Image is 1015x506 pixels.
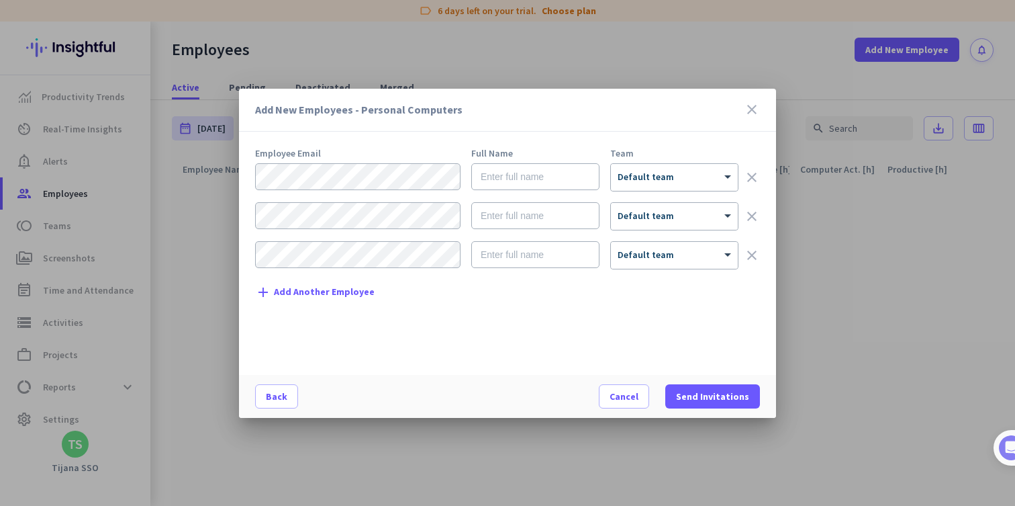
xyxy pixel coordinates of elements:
[255,104,744,115] h3: Add New Employees - Personal Computers
[274,287,375,297] span: Add Another Employee
[744,101,760,118] i: close
[676,390,749,403] span: Send Invitations
[255,284,271,300] i: add
[471,149,599,158] div: Full Name
[744,208,760,224] i: clear
[471,241,599,268] input: Enter full name
[255,384,298,409] button: Back
[610,390,638,403] span: Cancel
[266,390,287,403] span: Back
[744,247,760,263] i: clear
[665,384,760,409] button: Send Invitations
[744,169,760,185] i: clear
[471,202,599,229] input: Enter full name
[610,149,738,158] div: Team
[599,384,649,409] button: Cancel
[255,149,461,158] div: Employee Email
[471,163,599,190] input: Enter full name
